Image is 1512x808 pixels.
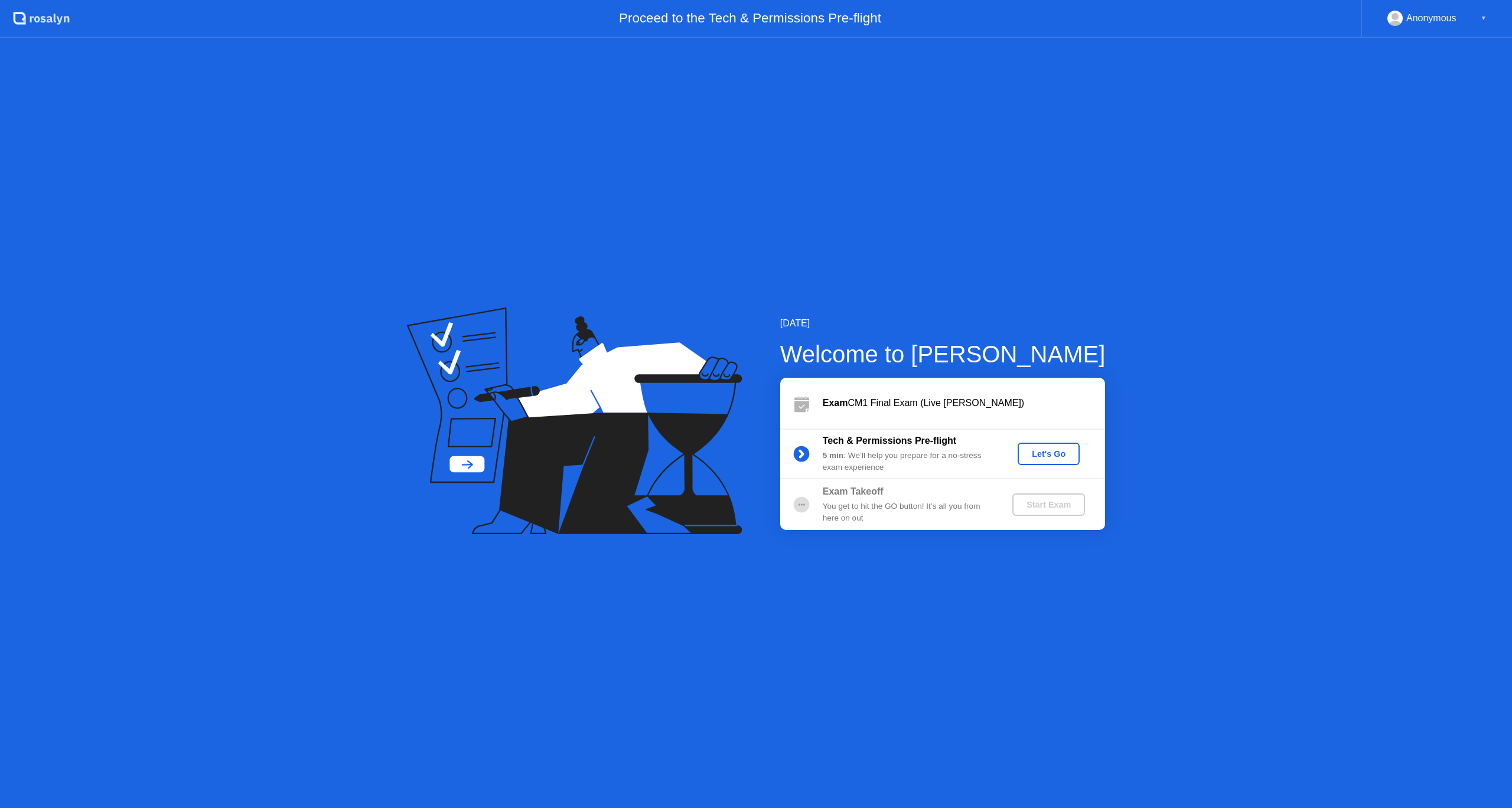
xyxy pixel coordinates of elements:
[823,500,993,525] div: You get to hit the GO button! It’s all you from here on out
[780,316,1106,331] div: [DATE]
[823,486,884,496] b: Exam Takeoff
[1012,493,1085,516] button: Start Exam
[823,398,848,408] b: Exam
[1018,443,1080,465] button: Let's Go
[1481,11,1487,26] div: ▼
[823,451,844,460] b: 5 min
[780,336,1106,372] div: Welcome to [PERSON_NAME]
[823,436,956,446] b: Tech & Permissions Pre-flight
[1017,500,1080,509] div: Start Exam
[823,450,993,474] div: : We’ll help you prepare for a no-stress exam experience
[1406,11,1456,26] div: Anonymous
[1022,449,1075,459] div: Let's Go
[823,396,1105,410] div: CM1 Final Exam (Live [PERSON_NAME])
